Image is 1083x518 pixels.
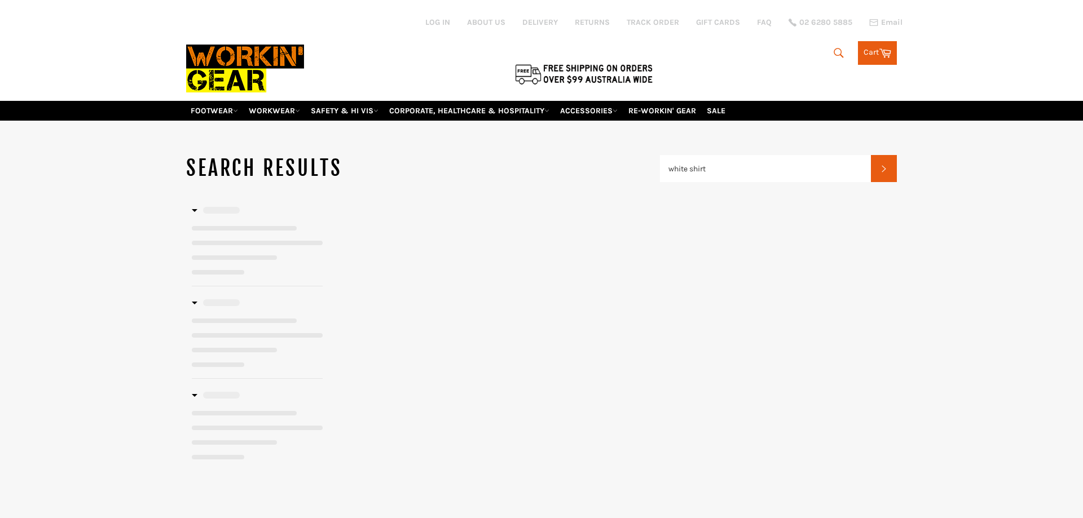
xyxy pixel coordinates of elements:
a: FOOTWEAR [186,101,243,121]
a: DELIVERY [522,17,558,28]
a: CORPORATE, HEALTHCARE & HOSPITALITY [385,101,554,121]
a: SALE [702,101,730,121]
a: SAFETY & HI VIS [306,101,383,121]
a: WORKWEAR [244,101,305,121]
span: 02 6280 5885 [799,19,852,26]
a: RETURNS [575,17,610,28]
a: TRACK ORDER [627,17,679,28]
a: Email [869,18,902,27]
span: Email [881,19,902,26]
a: ACCESSORIES [556,101,622,121]
input: Search [660,155,871,182]
img: Workin Gear leaders in Workwear, Safety Boots, PPE, Uniforms. Australia's No.1 in Workwear [186,37,304,100]
h1: Search results [186,154,660,183]
a: Cart [858,41,897,65]
img: Flat $9.95 shipping Australia wide [513,62,654,86]
a: Log in [425,17,450,27]
a: FAQ [757,17,772,28]
a: 02 6280 5885 [789,19,852,26]
a: ABOUT US [467,17,505,28]
a: GIFT CARDS [696,17,740,28]
a: RE-WORKIN' GEAR [624,101,701,121]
